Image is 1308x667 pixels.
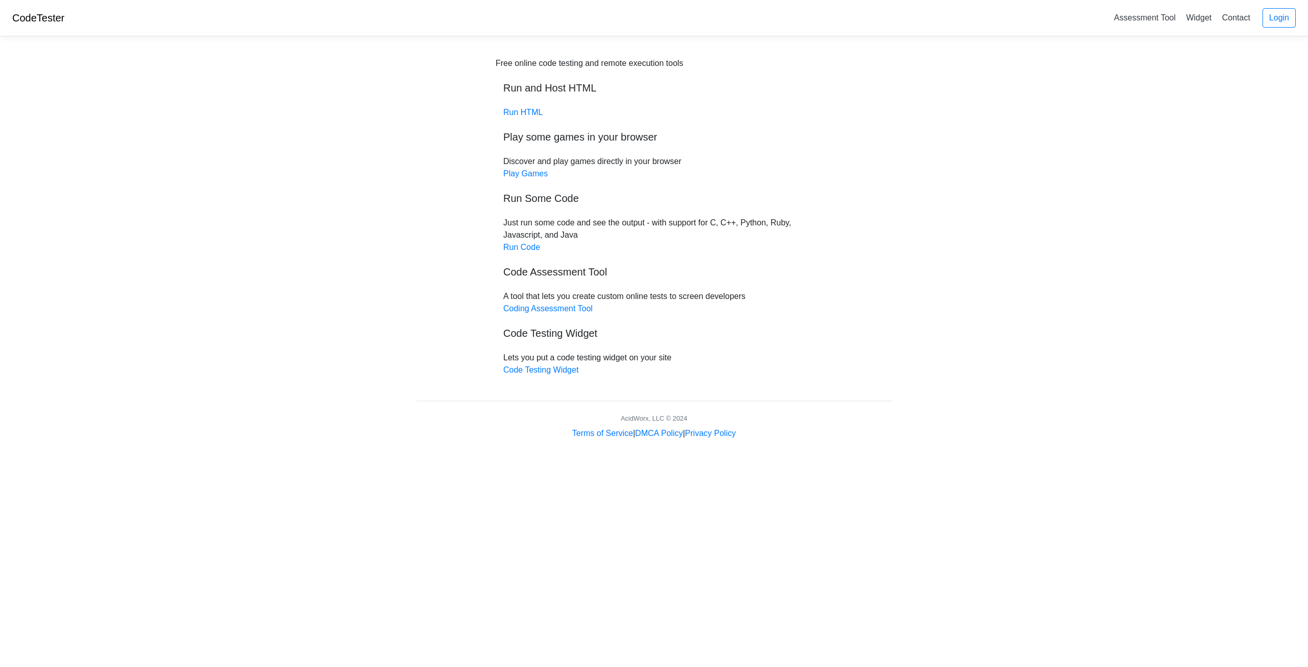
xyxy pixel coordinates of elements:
a: CodeTester [12,12,64,24]
div: AcidWorx, LLC © 2024 [621,413,687,423]
a: Widget [1182,9,1216,26]
h5: Code Testing Widget [503,327,805,339]
a: Privacy Policy [685,429,736,438]
div: | | [572,427,736,440]
a: Terms of Service [572,429,633,438]
h5: Run and Host HTML [503,82,805,94]
a: Run HTML [503,108,543,117]
a: Coding Assessment Tool [503,304,593,313]
a: Play Games [503,169,548,178]
div: Free online code testing and remote execution tools [496,57,683,70]
a: Login [1263,8,1296,28]
a: Run Code [503,243,540,251]
a: Contact [1218,9,1254,26]
h5: Code Assessment Tool [503,266,805,278]
a: DMCA Policy [635,429,683,438]
div: Discover and play games directly in your browser Just run some code and see the output - with sup... [496,57,812,376]
h5: Play some games in your browser [503,131,805,143]
h5: Run Some Code [503,192,805,204]
a: Assessment Tool [1110,9,1180,26]
a: Code Testing Widget [503,365,578,374]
